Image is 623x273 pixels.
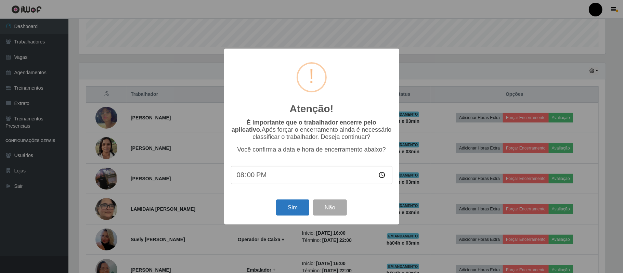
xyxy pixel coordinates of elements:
button: Sim [276,199,309,216]
button: Não [313,199,347,216]
h2: Atenção! [289,103,333,115]
b: É importante que o trabalhador encerre pelo aplicativo. [232,119,376,133]
p: Você confirma a data e hora de encerramento abaixo? [231,146,392,153]
p: Após forçar o encerramento ainda é necessário classificar o trabalhador. Deseja continuar? [231,119,392,141]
